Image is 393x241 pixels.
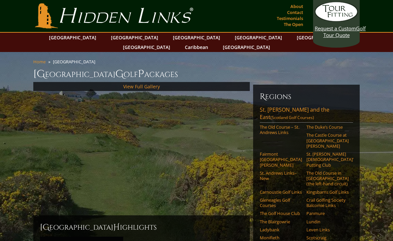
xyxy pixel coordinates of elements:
a: [GEOGRAPHIC_DATA] [293,33,347,42]
a: View Full Gallery [123,83,160,90]
a: Ladybank [260,227,302,232]
h1: [GEOGRAPHIC_DATA] olf ackages [33,67,360,81]
a: The Castle Course at [GEOGRAPHIC_DATA][PERSON_NAME] [306,132,349,149]
a: Contact [285,8,305,17]
a: [GEOGRAPHIC_DATA] [231,33,285,42]
span: G [115,67,124,81]
a: The Blairgowrie [260,219,302,224]
a: Monifieth [260,235,302,240]
a: Lundin [306,219,349,224]
a: Panmure [306,211,349,216]
a: Caribbean [182,42,211,52]
a: The Duke’s Course [306,124,349,130]
a: Carnoustie Golf Links [260,189,302,195]
a: The Old Course in [GEOGRAPHIC_DATA] (the left-hand circuit) [306,170,349,187]
a: St. [PERSON_NAME] and the East(Scotland Golf Courses) [260,106,353,123]
a: Scotscraig [306,235,349,240]
a: St. [PERSON_NAME] [DEMOGRAPHIC_DATA]’ Putting Club [306,151,349,168]
span: P [138,67,144,81]
a: The Old Course – St. Andrews Links [260,124,302,135]
li: [GEOGRAPHIC_DATA] [53,59,98,65]
span: (Scotland Golf Courses) [270,115,314,120]
a: Gleneagles Golf Courses [260,197,302,208]
a: Fairmont [GEOGRAPHIC_DATA][PERSON_NAME] [260,151,302,168]
a: [GEOGRAPHIC_DATA] [46,33,100,42]
a: St. Andrews Links–New [260,170,302,181]
a: Request a CustomGolf Tour Quote [315,2,358,38]
a: Crail Golfing Society Balcomie Links [306,197,349,208]
a: Kingsbarns Golf Links [306,189,349,195]
a: The Open [282,20,305,29]
a: [GEOGRAPHIC_DATA] [108,33,162,42]
a: Leven Links [306,227,349,232]
a: [GEOGRAPHIC_DATA] [219,42,273,52]
h6: Regions [260,91,353,102]
a: Home [33,59,46,65]
a: [GEOGRAPHIC_DATA] [170,33,223,42]
h2: [GEOGRAPHIC_DATA] ighlights [40,222,243,233]
a: [GEOGRAPHIC_DATA] [120,42,174,52]
a: The Golf House Club [260,211,302,216]
span: H [113,222,120,233]
a: About [289,2,305,11]
span: Request a Custom [315,25,356,32]
a: Testimonials [275,14,305,23]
